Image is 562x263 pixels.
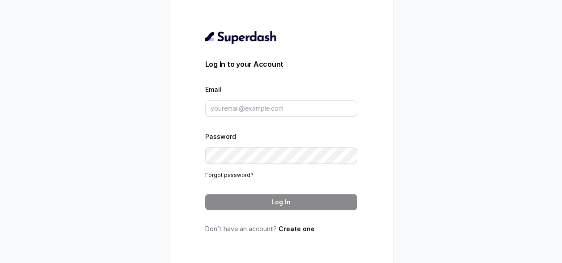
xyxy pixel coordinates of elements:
a: Create one [279,225,315,233]
label: Password [205,133,236,140]
input: youremail@example.com [205,100,357,116]
h3: Log In to your Account [205,59,357,69]
button: Log In [205,194,357,210]
label: Email [205,86,222,93]
a: Forgot password? [205,172,254,178]
img: light.svg [205,30,277,44]
p: Don’t have an account? [205,224,357,233]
